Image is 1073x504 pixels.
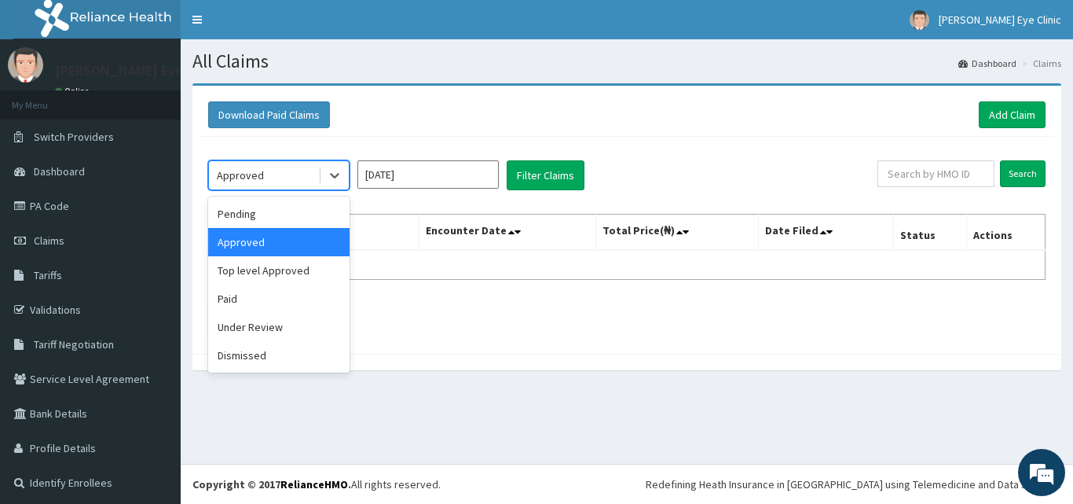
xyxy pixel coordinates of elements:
[192,477,351,491] strong: Copyright © 2017 .
[958,57,1016,70] a: Dashboard
[258,8,295,46] div: Minimize live chat window
[939,13,1061,27] span: [PERSON_NAME] Eye Clinic
[646,476,1061,492] div: Redefining Heath Insurance in [GEOGRAPHIC_DATA] using Telemedicine and Data Science!
[1018,57,1061,70] li: Claims
[894,215,967,251] th: Status
[357,160,499,189] input: Select Month and Year
[34,234,64,248] span: Claims
[877,160,994,187] input: Search by HMO ID
[217,167,264,183] div: Approved
[208,313,350,341] div: Under Review
[595,215,759,251] th: Total Price(₦)
[208,256,350,285] div: Top level Approved
[8,337,299,392] textarea: Type your message and hit 'Enter'
[34,164,85,178] span: Dashboard
[208,228,350,256] div: Approved
[8,47,43,83] img: User Image
[34,268,62,282] span: Tariffs
[91,152,217,311] span: We're online!
[208,200,350,228] div: Pending
[1000,160,1046,187] input: Search
[34,337,114,351] span: Tariff Negotiation
[181,464,1073,504] footer: All rights reserved.
[280,477,348,491] a: RelianceHMO
[55,86,93,97] a: Online
[29,79,64,118] img: d_794563401_company_1708531726252_794563401
[82,88,264,109] div: Chat with us now
[34,130,114,144] span: Switch Providers
[208,285,350,313] div: Paid
[55,64,219,78] p: [PERSON_NAME] Eye Clinic
[192,51,1061,72] h1: All Claims
[507,160,584,190] button: Filter Claims
[419,215,595,251] th: Encounter Date
[208,101,330,128] button: Download Paid Claims
[208,341,350,370] div: Dismissed
[966,215,1045,251] th: Actions
[979,101,1046,128] a: Add Claim
[759,215,894,251] th: Date Filed
[910,10,929,30] img: User Image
